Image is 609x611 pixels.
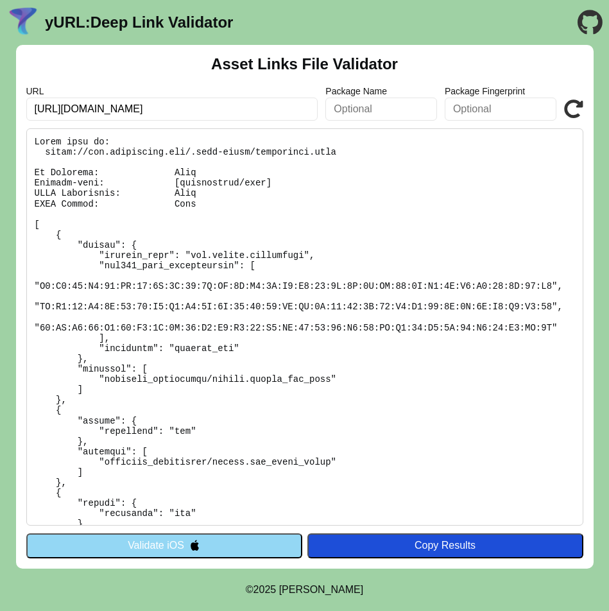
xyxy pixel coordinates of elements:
[325,98,437,121] input: Optional
[6,6,40,39] img: yURL Logo
[325,86,437,96] label: Package Name
[26,128,583,526] pre: Lorem ipsu do: sitam://con.adipiscing.eli/.sedd-eiusm/temporinci.utla Et Dolorema: Aliq Enimadm-v...
[45,13,233,31] a: yURL:Deep Link Validator
[211,55,398,73] h2: Asset Links File Validator
[307,533,583,558] button: Copy Results
[26,533,302,558] button: Validate iOS
[445,86,556,96] label: Package Fingerprint
[314,540,577,551] div: Copy Results
[279,584,364,595] a: Michael Ibragimchayev's Personal Site
[189,540,200,551] img: appleIcon.svg
[246,569,363,611] footer: ©
[445,98,556,121] input: Optional
[26,86,318,96] label: URL
[26,98,318,121] input: Required
[253,584,277,595] span: 2025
